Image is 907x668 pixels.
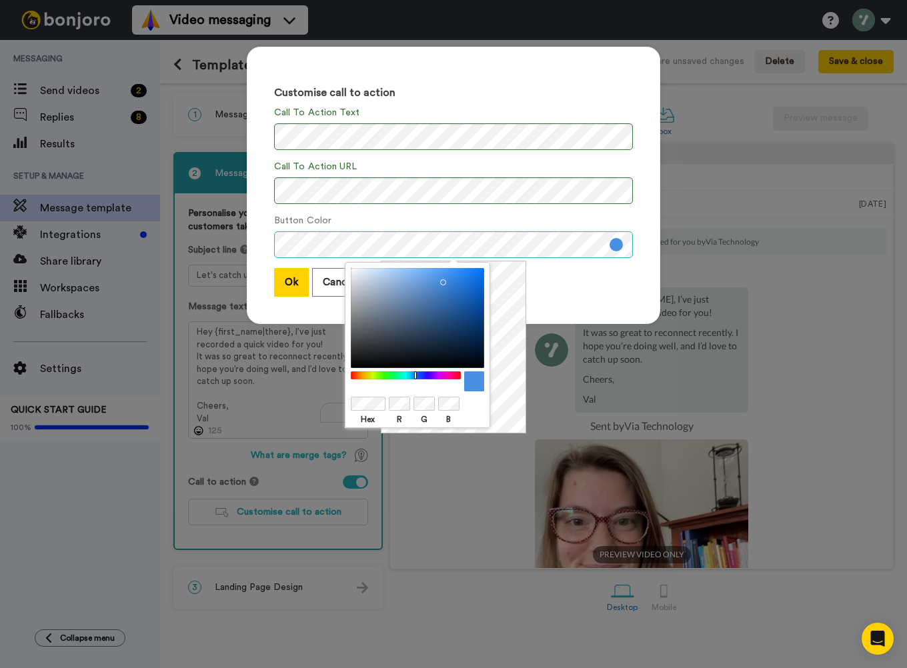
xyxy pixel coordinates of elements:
[274,214,331,228] label: Button Color
[862,623,894,655] div: Open Intercom Messenger
[312,268,365,297] button: Cancel
[274,87,633,99] h3: Customise call to action
[389,413,410,425] label: R
[274,106,360,120] label: Call To Action Text
[274,268,309,297] button: Ok
[413,413,435,425] label: G
[438,413,460,425] label: B
[351,413,385,425] label: Hex
[274,160,357,174] label: Call To Action URL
